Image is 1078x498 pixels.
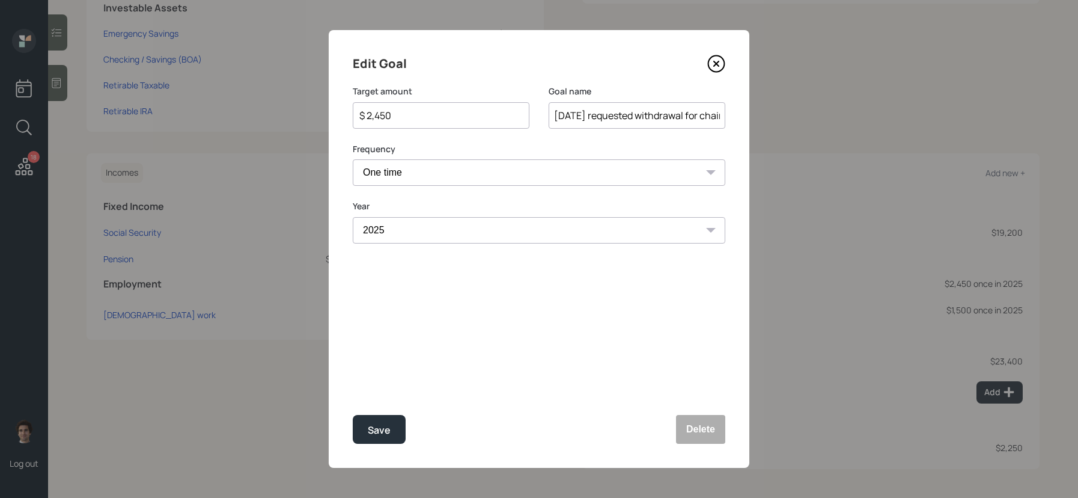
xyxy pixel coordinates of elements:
button: Save [353,415,406,444]
button: Delete [676,415,725,444]
h4: Edit Goal [353,54,407,73]
div: Save [368,422,391,438]
label: Year [353,200,725,212]
label: Frequency [353,143,725,155]
label: Goal name [549,85,725,97]
label: Target amount [353,85,529,97]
